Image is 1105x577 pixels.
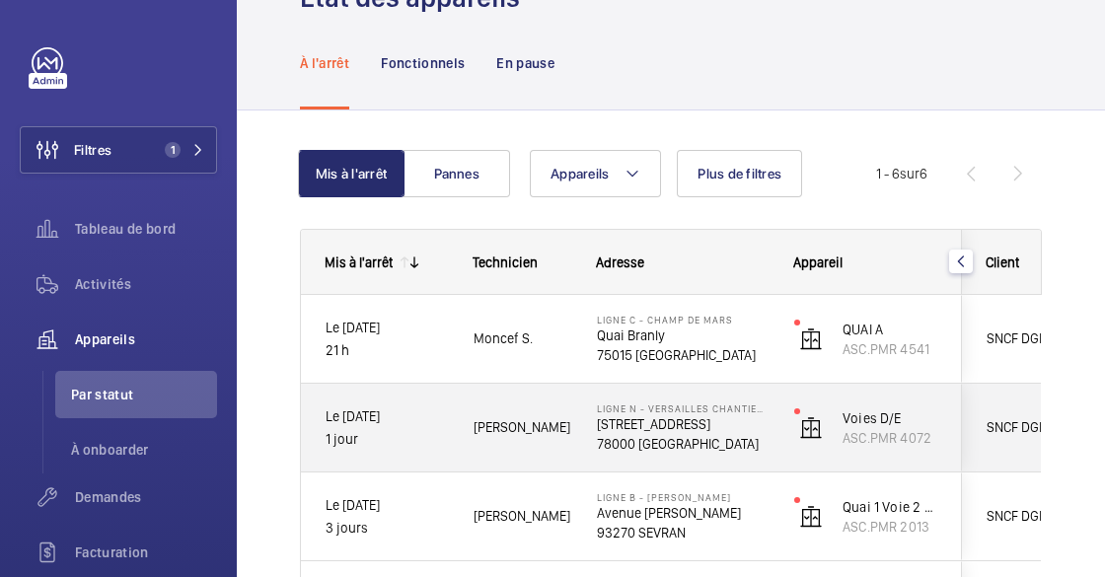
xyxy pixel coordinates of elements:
[843,428,937,448] p: ASC.PMR 4072
[20,126,217,174] button: Filtres1
[843,517,937,537] p: ASC.PMR 2013
[325,254,393,270] div: Mis à l'arrêt
[474,505,571,528] span: [PERSON_NAME]
[597,345,769,365] p: 75015 [GEOGRAPHIC_DATA]
[799,416,823,440] img: elevator.svg
[597,402,769,414] p: Ligne N - VERSAILLES CHANTIERS
[75,274,217,294] span: Activités
[799,505,823,529] img: elevator.svg
[597,491,769,503] p: LIGNE B - [PERSON_NAME]
[843,497,937,517] p: Quai 1 Voie 2 dir [GEOGRAPHIC_DATA]
[597,314,769,325] p: Ligne C - CHAMP DE MARS
[843,339,937,359] p: ASC.PMR 4541
[74,140,111,160] span: Filtres
[597,434,769,454] p: 78000 [GEOGRAPHIC_DATA]
[986,254,1019,270] span: Client
[698,166,781,181] span: Plus de filtres
[326,339,448,362] p: 21 h
[597,523,769,542] p: 93270 SEVRAN
[474,327,571,350] span: Moncef S.
[75,219,217,239] span: Tableau de bord
[596,254,644,270] span: Adresse
[474,416,571,439] span: [PERSON_NAME]
[300,53,349,73] p: À l'arrêt
[799,327,823,351] img: elevator.svg
[496,53,554,73] p: En pause
[530,150,661,197] button: Appareils
[404,150,510,197] button: Pannes
[75,542,217,562] span: Facturation
[597,414,769,434] p: [STREET_ADDRESS]
[326,494,448,517] p: Le [DATE]
[597,325,769,345] p: Quai Branly
[75,487,217,507] span: Demandes
[71,385,217,404] span: Par statut
[326,517,448,540] p: 3 jours
[71,440,217,460] span: À onboarder
[597,503,769,523] p: Avenue [PERSON_NAME]
[793,254,938,270] div: Appareil
[876,167,927,180] span: 1 - 6 6
[75,329,217,349] span: Appareils
[298,150,405,197] button: Mis à l'arrêt
[843,320,937,339] p: QUAI A
[165,142,181,158] span: 1
[326,405,448,428] p: Le [DATE]
[326,317,448,339] p: Le [DATE]
[677,150,802,197] button: Plus de filtres
[843,408,937,428] p: Voies D/E
[900,166,920,181] span: sur
[473,254,538,270] span: Technicien
[551,166,609,181] span: Appareils
[326,428,448,451] p: 1 jour
[381,53,465,73] p: Fonctionnels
